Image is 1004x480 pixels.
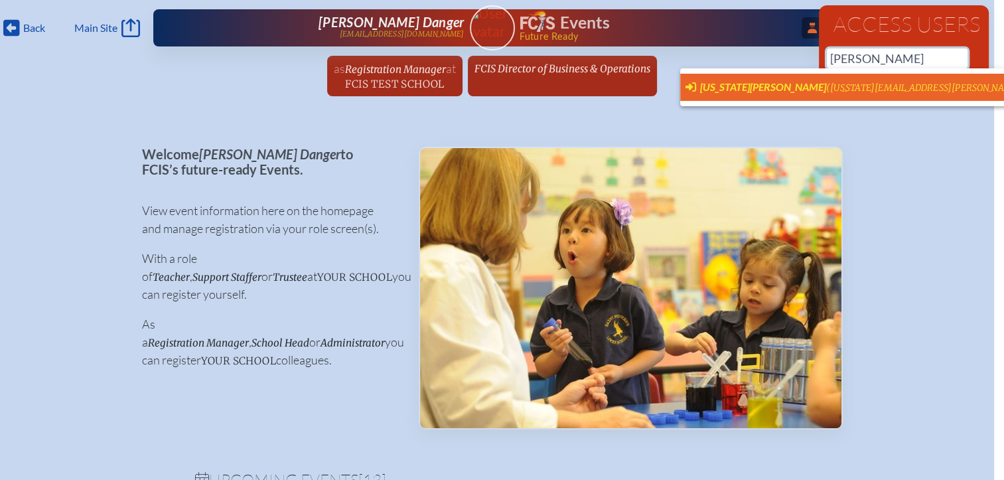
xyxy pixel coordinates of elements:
input: Person’s name or email [827,48,968,68]
span: Back [23,21,45,35]
span: [PERSON_NAME] Danger [319,14,464,30]
span: as [334,61,345,76]
span: Administrator [321,337,385,349]
p: With a role of , or at you can register yourself. [142,250,397,303]
a: asRegistration ManageratFCIS Test School [328,56,461,96]
p: [EMAIL_ADDRESS][DOMAIN_NAME] [340,30,465,39]
span: Registration Manager [148,337,249,349]
span: [PERSON_NAME] Danger [199,146,340,162]
span: at [446,61,456,76]
span: FCIS Test School [345,78,444,90]
span: School Head [251,337,309,349]
span: FCIS Director of Business & Operations [474,62,650,75]
span: your school [317,271,392,283]
p: View event information here on the homepage and manage registration via your role screen(s). [142,202,397,238]
a: Main Site [74,19,139,37]
span: Teacher [153,271,190,283]
p: Welcome to FCIS’s future-ready Events. [142,147,397,177]
span: Support Staffer [192,271,261,283]
span: your school [201,355,276,367]
span: Main Site [74,21,117,35]
span: [US_STATE][PERSON_NAME] [700,80,826,93]
a: [PERSON_NAME] Danger[EMAIL_ADDRESS][DOMAIN_NAME] [196,15,465,41]
a: FCIS Director of Business & Operations [469,56,656,81]
span: Trustee [273,271,307,283]
div: FCIS Events — Future ready [520,11,789,41]
p: As a , or you can register colleagues. [142,315,397,369]
a: User Avatar [470,5,515,50]
span: Future Ready [519,32,788,41]
span: Registration Manager [345,63,446,76]
img: User Avatar [464,5,520,40]
img: Events [420,148,841,428]
h1: Access Users [827,13,981,35]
